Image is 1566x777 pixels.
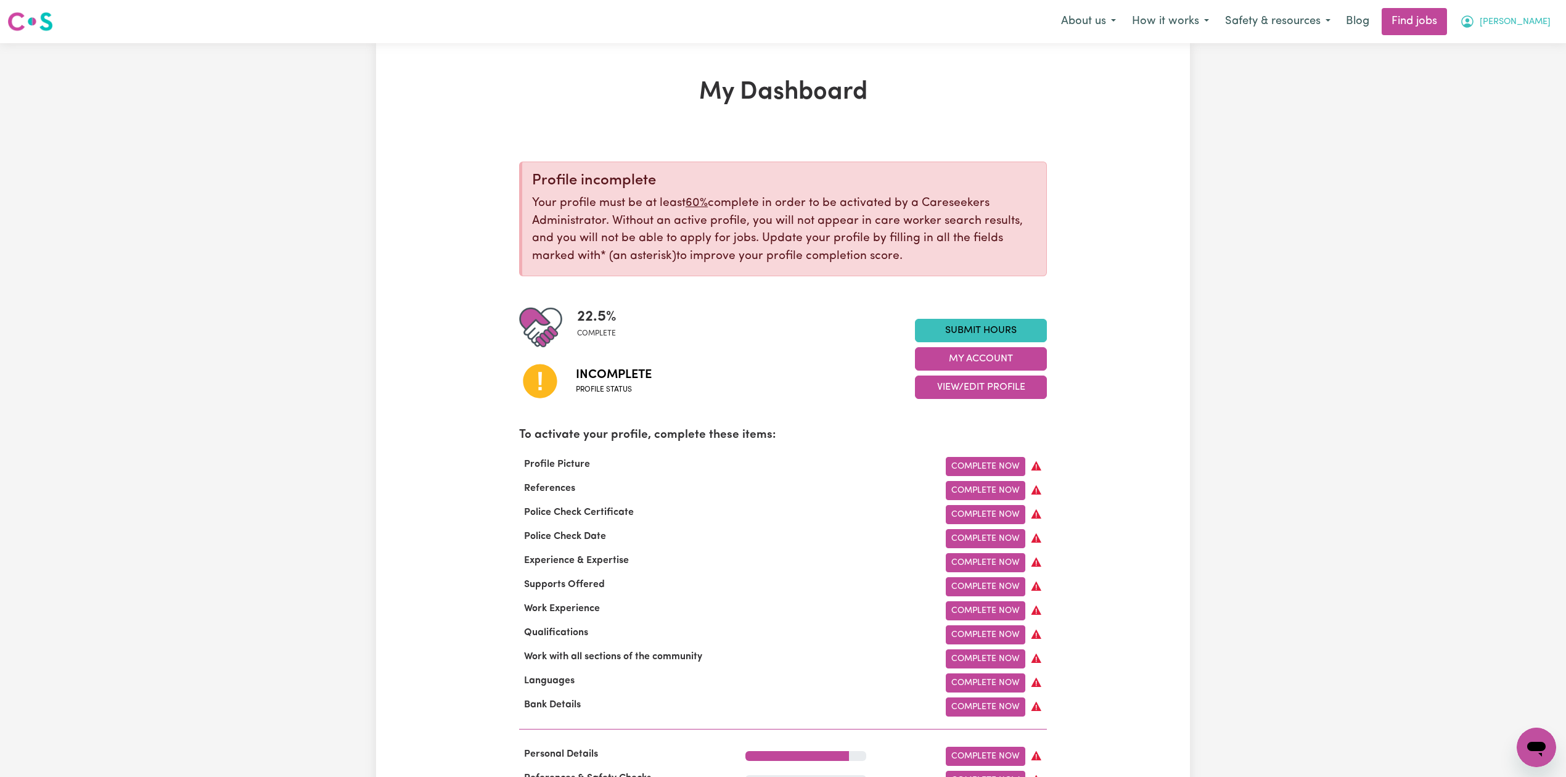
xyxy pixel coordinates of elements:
span: Police Check Certificate [519,508,639,517]
a: Careseekers logo [7,7,53,36]
button: How it works [1124,9,1217,35]
a: Complete Now [946,697,1025,717]
span: Incomplete [576,366,652,384]
button: My Account [915,347,1047,371]
span: Languages [519,676,580,686]
a: Complete Now [946,747,1025,766]
p: To activate your profile, complete these items: [519,427,1047,445]
a: Complete Now [946,625,1025,644]
a: Complete Now [946,577,1025,596]
div: Profile incomplete [532,172,1036,190]
a: Complete Now [946,649,1025,668]
button: My Account [1452,9,1559,35]
a: Complete Now [946,601,1025,620]
span: References [519,483,580,493]
a: Blog [1338,8,1377,35]
u: 60% [686,197,708,209]
img: Careseekers logo [7,10,53,33]
button: View/Edit Profile [915,376,1047,399]
button: About us [1053,9,1124,35]
span: Supports Offered [519,580,610,590]
button: Safety & resources [1217,9,1338,35]
span: Personal Details [519,749,603,759]
span: Qualifications [519,628,593,638]
span: [PERSON_NAME] [1480,15,1551,29]
a: Complete Now [946,457,1025,476]
a: Complete Now [946,673,1025,693]
a: Complete Now [946,505,1025,524]
span: Police Check Date [519,532,611,541]
iframe: Button to launch messaging window [1517,728,1556,767]
span: Bank Details [519,700,586,710]
a: Complete Now [946,529,1025,548]
a: Complete Now [946,553,1025,572]
h1: My Dashboard [519,78,1047,107]
a: Find jobs [1382,8,1447,35]
span: Experience & Expertise [519,556,634,565]
p: Your profile must be at least complete in order to be activated by a Careseekers Administrator. W... [532,195,1036,266]
span: Profile status [576,384,652,395]
span: an asterisk [601,250,676,262]
span: Profile Picture [519,459,595,469]
span: Work Experience [519,604,605,614]
a: Complete Now [946,481,1025,500]
div: Profile completeness: 22.5% [577,306,626,349]
a: Submit Hours [915,319,1047,342]
span: complete [577,328,617,339]
span: 22.5 % [577,306,617,328]
span: Work with all sections of the community [519,652,707,662]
